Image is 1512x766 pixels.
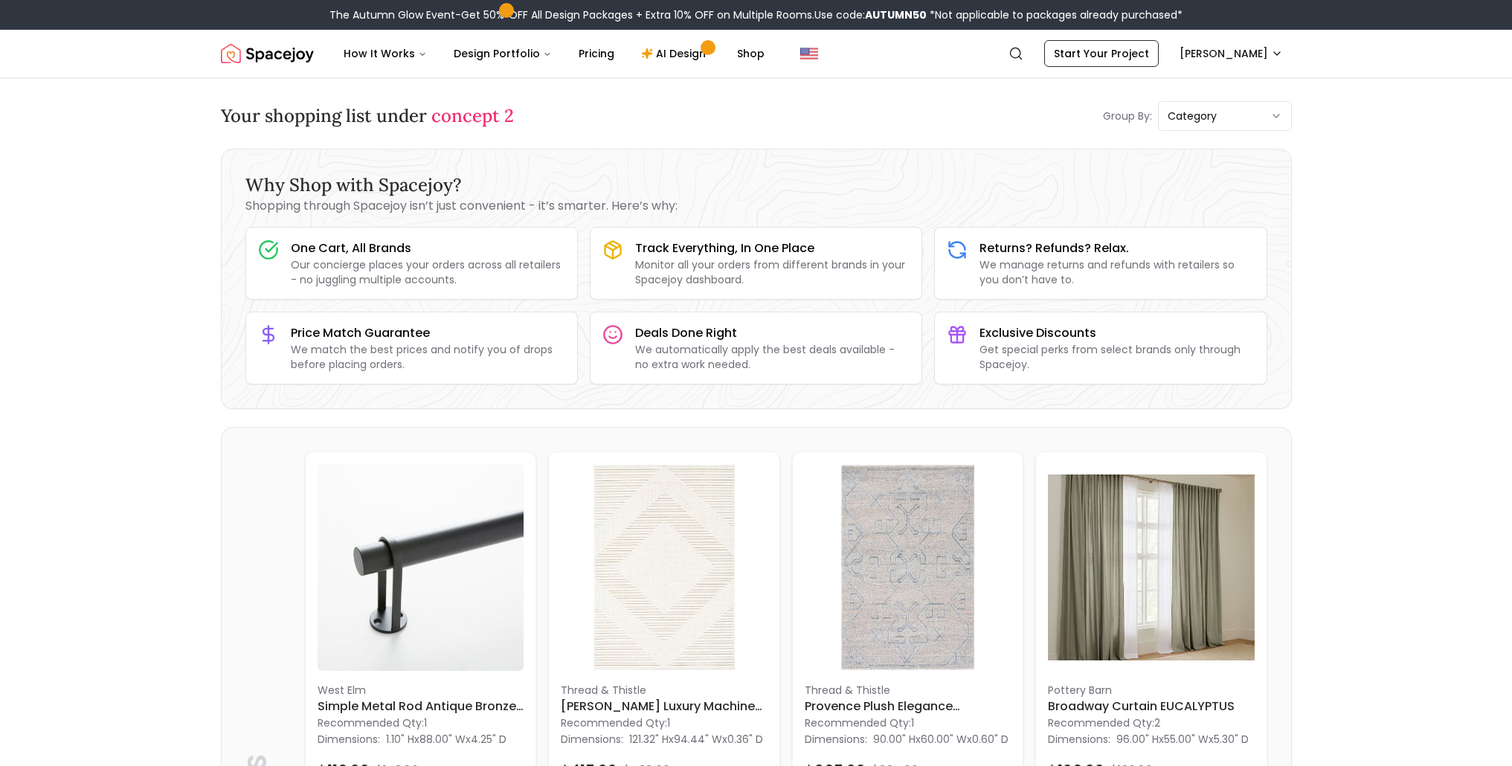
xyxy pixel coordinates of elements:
[221,30,1292,77] nav: Global
[865,7,927,22] b: AUTUMN50
[561,683,768,698] p: Thread & Thistle
[805,730,867,748] p: Dimensions:
[567,39,626,68] a: Pricing
[635,324,910,342] h3: Deals Done Right
[221,39,314,68] a: Spacejoy
[921,732,967,747] span: 60.00" W
[245,173,1267,197] h3: Why Shop with Spacejoy?
[873,732,1008,747] p: x x
[674,732,722,747] span: 94.44" W
[442,39,564,68] button: Design Portfolio
[800,45,818,62] img: United States
[221,104,514,128] h3: Your shopping list under
[291,324,565,342] h3: Price Match Guarantee
[1048,730,1110,748] p: Dimensions:
[1048,683,1255,698] p: Pottery Barn
[419,732,466,747] span: 88.00" W
[386,732,506,747] p: x x
[318,698,524,715] h6: Simple Metal Rod Antique Bronze 48"-88''
[318,464,524,671] img: Simple Metal Rod Antique Bronze 48"-88'' image
[805,683,1011,698] p: Thread & Thistle
[1048,464,1255,671] img: Broadway Curtain EUCALYPTUS image
[979,342,1254,372] p: Get special perks from select brands only through Spacejoy.
[927,7,1183,22] span: *Not applicable to packages already purchased*
[979,324,1254,342] h3: Exclusive Discounts
[318,683,524,698] p: West Elm
[979,257,1254,287] p: We manage returns and refunds with retailers so you don’t have to.
[635,257,910,287] p: Monitor all your orders from different brands in your Spacejoy dashboard.
[1214,732,1249,747] span: 5.30" D
[805,464,1011,671] img: Provence Plush Elegance Handcrafted Area Rug 5' x 7'6" image
[635,342,910,372] p: We automatically apply the best deals available - no extra work needed.
[873,732,916,747] span: 90.00" H
[629,732,763,747] p: x x
[972,732,1008,747] span: 0.60" D
[561,715,768,730] p: Recommended Qty: 1
[471,732,506,747] span: 4.25" D
[814,7,927,22] span: Use code:
[805,698,1011,715] h6: Provence Plush Elegance Handcrafted Area Rug 5' x 7'6"
[332,39,439,68] button: How It Works
[561,698,768,715] h6: [PERSON_NAME] Luxury Machine Woven Rug 7'10" x 10'1"
[561,730,623,748] p: Dimensions:
[1103,109,1152,123] p: Group By:
[635,239,910,257] h3: Track Everything, In One Place
[1048,698,1255,715] h6: Broadway Curtain EUCALYPTUS
[1164,732,1209,747] span: 55.00" W
[1048,715,1255,730] p: Recommended Qty: 2
[291,342,565,372] p: We match the best prices and notify you of drops before placing orders.
[805,715,1011,730] p: Recommended Qty: 1
[979,239,1254,257] h3: Returns? Refunds? Relax.
[291,239,565,257] h3: One Cart, All Brands
[386,732,414,747] span: 1.10" H
[725,39,776,68] a: Shop
[332,39,776,68] nav: Main
[1116,732,1159,747] span: 96.00" H
[1171,40,1292,67] button: [PERSON_NAME]
[318,730,380,748] p: Dimensions:
[318,715,524,730] p: Recommended Qty: 1
[431,104,514,127] span: concept 2
[329,7,1183,22] div: The Autumn Glow Event-Get 50% OFF All Design Packages + Extra 10% OFF on Multiple Rooms.
[727,732,763,747] span: 0.36" D
[629,732,669,747] span: 121.32" H
[291,257,565,287] p: Our concierge places your orders across all retailers - no juggling multiple accounts.
[561,464,768,671] img: Lyna Loomed Luxury Machine Woven Rug 7'10" x 10'1" image
[629,39,722,68] a: AI Design
[1044,40,1159,67] a: Start Your Project
[1116,732,1249,747] p: x x
[245,197,1267,215] p: Shopping through Spacejoy isn’t just convenient - it’s smarter. Here’s why:
[221,39,314,68] img: Spacejoy Logo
